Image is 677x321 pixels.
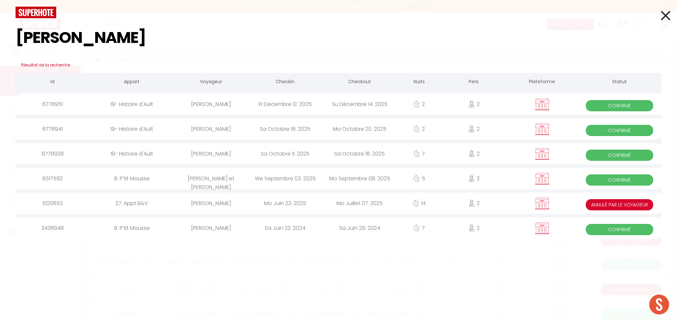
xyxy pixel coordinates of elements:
div: Su Décembre 14. 2025 [322,93,397,115]
div: 19- Histoire d'Ault [90,93,174,115]
div: [PERSON_NAME] [174,193,248,214]
div: 3438948 [16,217,90,239]
div: 19- Histoire d'Ault [90,118,174,140]
th: Nuits [397,73,442,92]
h3: Résultat de la recherche [16,57,661,73]
div: Sa Juin 22. 2024 [248,217,322,239]
div: 6778951 [16,93,90,115]
div: 2 [442,118,506,140]
div: Sa Octobre 18. 2025 [248,118,322,140]
div: Mo Juin 23. 2025 [248,193,322,214]
img: rent.png [534,222,550,234]
img: rent.png [534,98,550,111]
div: Mo Octobre 20. 2025 [322,118,397,140]
th: Id [16,73,90,92]
div: 2 [442,93,506,115]
div: [PERSON_NAME] et [PERSON_NAME] [174,168,248,189]
div: 2 [442,143,506,164]
img: logo [16,7,56,18]
div: 5 [397,168,442,189]
div: 14 [397,193,442,214]
div: 6778928 [16,143,90,164]
span: Confirmé [586,174,653,186]
div: 6778941 [16,118,90,140]
div: 2 [442,168,506,189]
th: Checkin [248,73,322,92]
div: 7 [397,217,442,239]
div: [PERSON_NAME] [174,93,248,115]
div: 5120653 [16,193,90,214]
div: 2 [442,217,506,239]
span: Confirmé [586,224,653,235]
div: 8. P'tit Mousse [90,217,174,239]
div: [PERSON_NAME] [174,143,248,164]
div: Mo Septembre 08. 2025 [322,168,397,189]
th: Appart [90,73,174,92]
div: Sa Juin 29. 2024 [322,217,397,239]
div: 6517592 [16,168,90,189]
div: Mo Juillet 07. 2025 [322,193,397,214]
div: [PERSON_NAME] [174,118,248,140]
img: rent.png [534,197,550,210]
div: 2 [397,93,442,115]
img: rent.png [534,172,550,185]
div: 2 [442,193,506,214]
div: 7 [397,143,442,164]
input: Tapez pour rechercher... [16,18,661,57]
img: rent.png [534,123,550,135]
div: 2 [397,118,442,140]
div: Ouvrir le chat [649,295,669,314]
img: rent.png [534,148,550,160]
th: Voyageur [174,73,248,92]
th: Pers. [442,73,506,92]
th: Statut [577,73,661,92]
div: 19- Histoire d'Ault [90,143,174,164]
div: 27. Appt B&V [90,193,174,214]
span: Confirmé [586,100,653,111]
th: Plateforme [506,73,577,92]
th: Checkout [322,73,397,92]
div: Sa Octobre 11. 2025 [248,143,322,164]
span: Confirmé [586,150,653,161]
div: 8. P'tit Mousse [90,168,174,189]
div: [PERSON_NAME] [174,217,248,239]
span: Confirmé [586,125,653,136]
span: Annulé par le voyageur [586,199,653,210]
div: Sa Octobre 18. 2025 [322,143,397,164]
div: Fr Décembre 12. 2025 [248,93,322,115]
div: We Septembre 03. 2025 [248,168,322,189]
